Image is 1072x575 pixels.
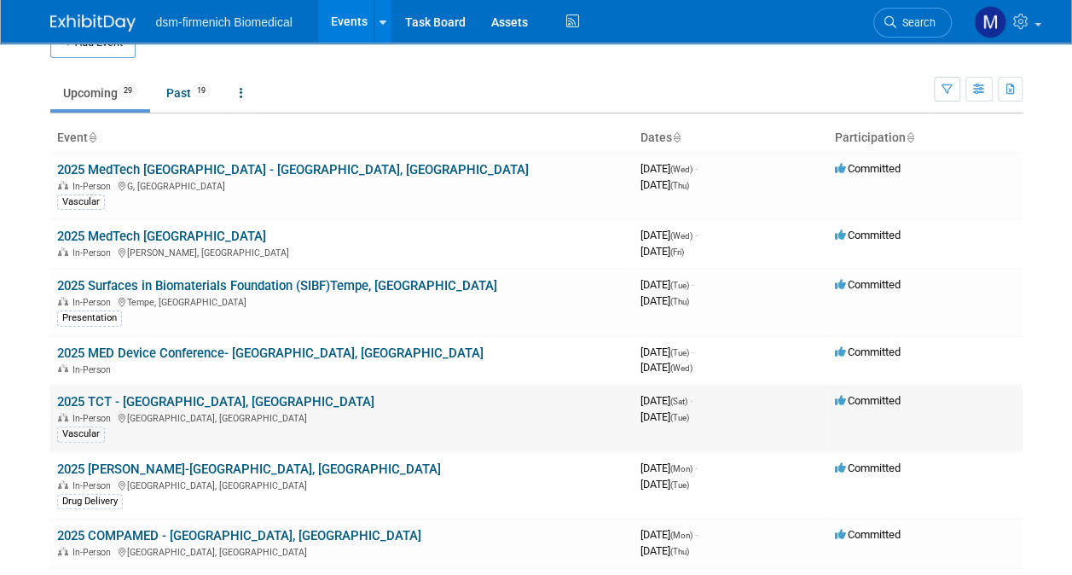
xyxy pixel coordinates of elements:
span: [DATE] [640,178,689,191]
span: Committed [835,346,901,358]
div: Drug Delivery [57,494,123,509]
span: (Mon) [670,464,692,473]
span: - [692,278,694,291]
span: In-Person [72,297,116,308]
div: [PERSON_NAME], [GEOGRAPHIC_DATA] [57,245,627,258]
span: (Tue) [670,281,689,290]
span: (Mon) [670,531,692,540]
th: Event [50,124,634,153]
a: Past19 [154,77,223,109]
div: [GEOGRAPHIC_DATA], [GEOGRAPHIC_DATA] [57,410,627,424]
div: [GEOGRAPHIC_DATA], [GEOGRAPHIC_DATA] [57,478,627,491]
span: Committed [835,462,901,474]
span: In-Person [72,547,116,558]
span: (Sat) [670,397,687,406]
span: (Thu) [670,297,689,306]
span: [DATE] [640,478,689,491]
img: In-Person Event [58,480,68,489]
a: 2025 MedTech [GEOGRAPHIC_DATA] - [GEOGRAPHIC_DATA], [GEOGRAPHIC_DATA] [57,162,529,177]
span: In-Person [72,247,116,258]
span: Committed [835,162,901,175]
th: Participation [828,124,1023,153]
img: In-Person Event [58,364,68,373]
span: - [695,229,698,241]
span: 29 [119,84,137,97]
span: [DATE] [640,462,698,474]
a: 2025 MED Device Conference- [GEOGRAPHIC_DATA], [GEOGRAPHIC_DATA] [57,346,484,361]
img: In-Person Event [58,247,68,256]
a: Sort by Event Name [88,131,96,144]
span: (Wed) [670,165,692,174]
div: Vascular [57,195,105,210]
span: In-Person [72,364,116,375]
img: In-Person Event [58,547,68,555]
span: [DATE] [640,278,694,291]
span: In-Person [72,413,116,424]
span: (Wed) [670,363,692,373]
span: Search [896,16,936,29]
span: (Fri) [670,247,684,257]
a: Sort by Start Date [672,131,681,144]
div: G, [GEOGRAPHIC_DATA] [57,178,627,192]
img: In-Person Event [58,297,68,305]
span: [DATE] [640,294,689,307]
span: (Tue) [670,413,689,422]
div: Tempe, [GEOGRAPHIC_DATA] [57,294,627,308]
span: [DATE] [640,361,692,374]
span: - [690,394,692,407]
span: - [695,528,698,541]
a: 2025 MedTech [GEOGRAPHIC_DATA] [57,229,266,244]
span: (Thu) [670,181,689,190]
span: Committed [835,278,901,291]
span: 19 [192,84,211,97]
span: In-Person [72,480,116,491]
span: [DATE] [640,410,689,423]
span: [DATE] [640,528,698,541]
a: Search [873,8,952,38]
span: [DATE] [640,346,694,358]
a: 2025 [PERSON_NAME]-[GEOGRAPHIC_DATA], [GEOGRAPHIC_DATA] [57,462,441,477]
span: In-Person [72,181,116,192]
div: Presentation [57,311,122,326]
a: Sort by Participation Type [906,131,914,144]
span: - [692,346,694,358]
span: dsm-firmenich Biomedical [156,15,293,29]
span: [DATE] [640,245,684,258]
img: Melanie Davison [974,6,1006,38]
span: - [695,462,698,474]
span: (Wed) [670,231,692,241]
span: [DATE] [640,229,698,241]
th: Dates [634,124,828,153]
span: Committed [835,394,901,407]
img: In-Person Event [58,413,68,421]
a: 2025 TCT - [GEOGRAPHIC_DATA], [GEOGRAPHIC_DATA] [57,394,374,409]
span: Committed [835,528,901,541]
div: [GEOGRAPHIC_DATA], [GEOGRAPHIC_DATA] [57,544,627,558]
span: (Tue) [670,348,689,357]
div: Vascular [57,427,105,442]
span: (Tue) [670,480,689,490]
img: ExhibitDay [50,15,136,32]
span: [DATE] [640,544,689,557]
span: - [695,162,698,175]
span: [DATE] [640,394,692,407]
a: 2025 Surfaces in Biomaterials Foundation (SIBF)Tempe, [GEOGRAPHIC_DATA] [57,278,497,293]
span: Committed [835,229,901,241]
span: (Thu) [670,547,689,556]
img: In-Person Event [58,181,68,189]
a: 2025 COMPAMED - [GEOGRAPHIC_DATA], [GEOGRAPHIC_DATA] [57,528,421,543]
span: [DATE] [640,162,698,175]
a: Upcoming29 [50,77,150,109]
